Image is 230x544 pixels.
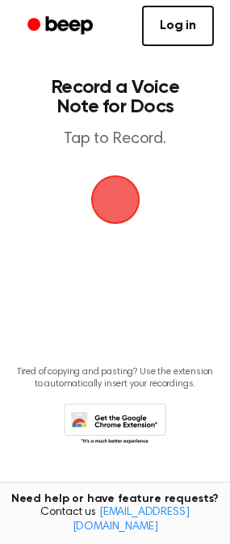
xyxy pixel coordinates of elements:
[10,506,220,534] span: Contact us
[29,129,201,150] p: Tap to Record.
[142,6,214,46] a: Log in
[13,366,217,390] p: Tired of copying and pasting? Use the extension to automatically insert your recordings.
[29,78,201,116] h1: Record a Voice Note for Docs
[16,11,107,42] a: Beep
[91,175,140,224] img: Beep Logo
[73,507,190,533] a: [EMAIL_ADDRESS][DOMAIN_NAME]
